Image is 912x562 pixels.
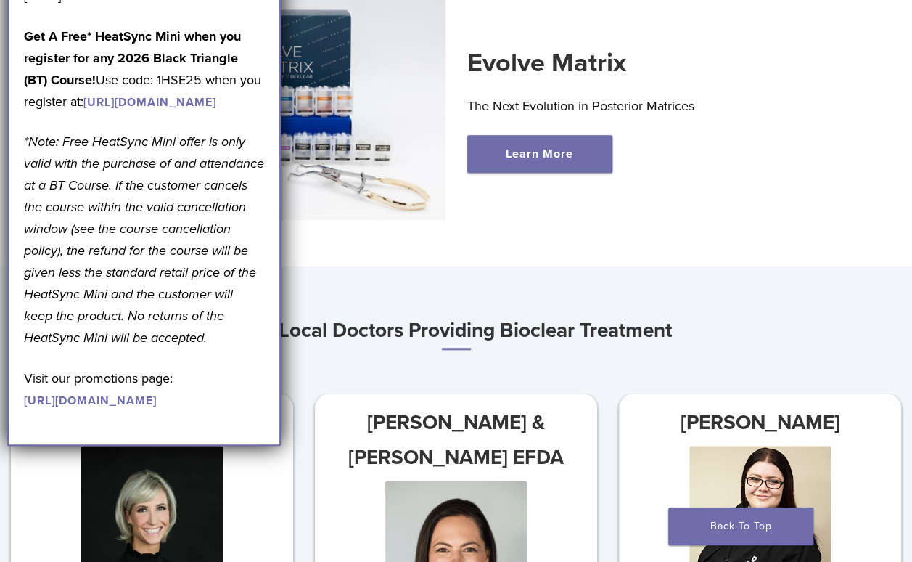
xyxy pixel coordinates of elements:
[619,405,901,440] h3: [PERSON_NAME]
[668,508,813,545] a: Back To Top
[467,95,805,117] p: The Next Evolution in Posterior Matrices
[24,25,264,113] p: Use code: 1HSE25 when you register at:
[467,46,805,81] h2: Evolve Matrix
[24,394,157,408] a: [URL][DOMAIN_NAME]
[315,405,597,475] h3: [PERSON_NAME] & [PERSON_NAME] EFDA
[24,134,264,346] em: *Note: Free HeatSync Mini offer is only valid with the purchase of and attendance at a BT Course....
[24,28,241,88] strong: Get A Free* HeatSync Mini when you register for any 2026 Black Triangle (BT) Course!
[24,367,264,411] p: Visit our promotions page:
[467,135,612,173] a: Learn More
[83,95,216,110] a: [URL][DOMAIN_NAME]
